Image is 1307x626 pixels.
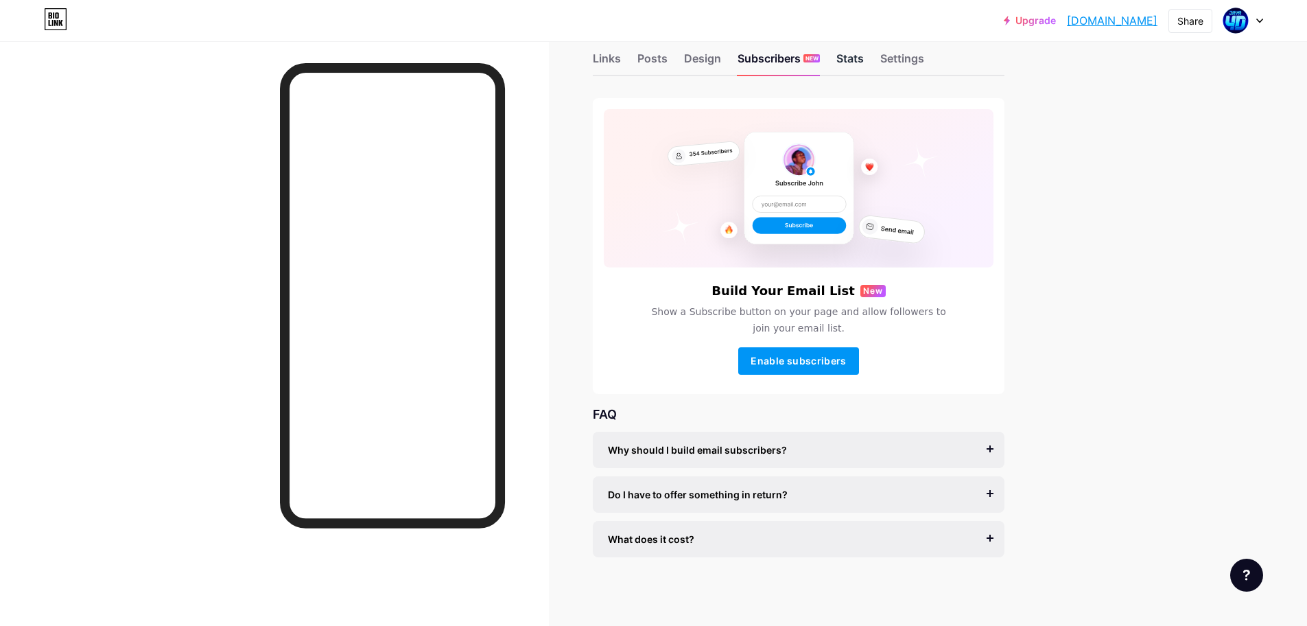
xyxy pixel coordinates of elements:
button: Enable subscribers [738,347,859,375]
span: What does it cost? [608,532,694,546]
span: Why should I build email subscribers? [608,443,787,457]
a: Upgrade [1004,15,1056,26]
div: Settings [880,50,924,75]
div: Subscribers [738,50,820,75]
a: [DOMAIN_NAME] [1067,12,1157,29]
h6: Build Your Email List [711,284,855,298]
span: Show a Subscribe button on your page and allow followers to join your email list. [643,303,954,336]
div: Design [684,50,721,75]
span: NEW [805,54,819,62]
div: Links [593,50,621,75]
div: Stats [836,50,864,75]
div: Share [1177,14,1203,28]
div: Posts [637,50,668,75]
span: Do I have to offer something in return? [608,487,788,502]
div: FAQ [593,405,1004,424]
span: Enable subscribers [751,355,846,367]
img: diam terus [1223,8,1249,34]
span: New [863,285,883,297]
